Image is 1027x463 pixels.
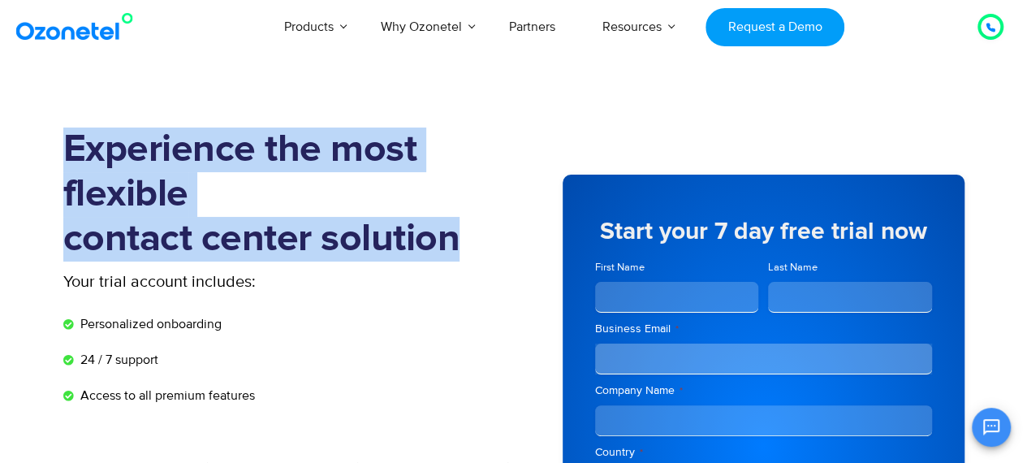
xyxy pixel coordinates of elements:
[706,8,844,46] a: Request a Demo
[76,350,158,370] span: 24 / 7 support
[63,128,514,262] h1: Experience the most flexible contact center solution
[595,444,932,461] label: Country
[595,321,932,337] label: Business Email
[63,270,392,294] p: Your trial account includes:
[595,219,932,244] h5: Start your 7 day free trial now
[76,314,222,334] span: Personalized onboarding
[595,260,759,275] label: First Name
[768,260,932,275] label: Last Name
[595,383,932,399] label: Company Name
[76,386,255,405] span: Access to all premium features
[972,408,1011,447] button: Open chat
